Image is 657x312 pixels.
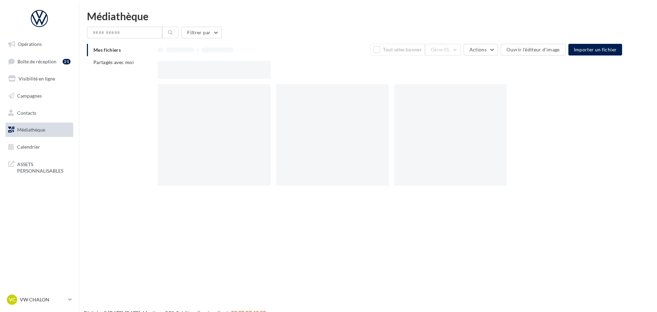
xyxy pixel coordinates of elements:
[4,157,75,177] a: ASSETS PERSONNALISABLES
[63,59,70,64] div: 21
[464,44,498,55] button: Actions
[18,76,55,82] span: Visibilité en ligne
[17,160,70,174] span: ASSETS PERSONNALISABLES
[501,44,565,55] button: Ouvrir l'éditeur d'image
[4,37,75,51] a: Opérations
[4,106,75,120] a: Contacts
[4,140,75,154] a: Calendrier
[93,47,121,53] span: Mes fichiers
[4,54,75,69] a: Boîte de réception21
[17,93,42,99] span: Campagnes
[93,59,134,65] span: Partagés avec moi
[5,293,73,306] a: VC VW CHALON
[4,72,75,86] a: Visibilité en ligne
[425,44,461,55] button: Gérer(0)
[20,296,65,303] p: VW CHALON
[18,41,42,47] span: Opérations
[469,47,487,52] span: Actions
[9,296,15,303] span: VC
[4,123,75,137] a: Médiathèque
[17,144,40,150] span: Calendrier
[4,89,75,103] a: Campagnes
[17,127,45,133] span: Médiathèque
[17,58,56,64] span: Boîte de réception
[17,110,36,115] span: Contacts
[87,11,649,21] div: Médiathèque
[444,47,450,52] span: (0)
[370,44,425,55] button: Tout sélectionner
[181,27,222,38] button: Filtrer par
